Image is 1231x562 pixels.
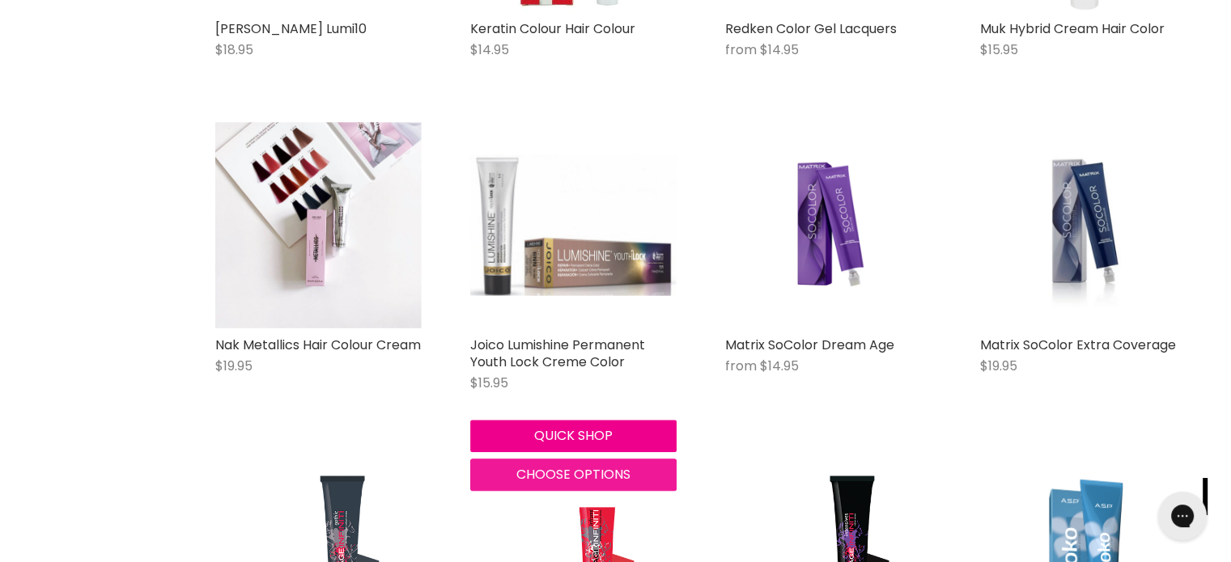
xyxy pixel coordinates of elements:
[470,420,677,452] button: Quick shop
[980,336,1176,354] a: Matrix SoColor Extra Coverage
[215,19,367,38] a: [PERSON_NAME] Lumi10
[215,40,253,59] span: $18.95
[470,374,508,392] span: $15.95
[725,40,757,59] span: from
[215,122,422,328] img: Nak Metallics Hair Colour Cream
[1150,486,1215,546] iframe: Gorgias live chat messenger
[980,357,1017,375] span: $19.95
[760,40,799,59] span: $14.95
[725,336,894,354] a: Matrix SoColor Dream Age
[760,357,799,375] span: $14.95
[725,19,897,38] a: Redken Color Gel Lacquers
[991,122,1174,328] img: Matrix SoColor Extra Coverage
[725,357,757,375] span: from
[980,19,1165,38] a: Muk Hybrid Cream Hair Color
[470,336,645,371] a: Joico Lumishine Permanent Youth Lock Creme Color
[980,40,1018,59] span: $15.95
[980,122,1186,328] a: Matrix SoColor Extra Coverage
[470,458,677,491] button: Choose options
[470,40,509,59] span: $14.95
[516,465,630,484] span: Choose options
[470,155,677,295] img: Joico Lumishine Permanent Youth Lock Creme Color
[215,336,421,354] a: Nak Metallics Hair Colour Cream
[736,122,919,328] img: Matrix SoColor Dream Age
[470,19,635,38] a: Keratin Colour Hair Colour
[470,122,677,328] a: Joico Lumishine Permanent Youth Lock Creme Color
[215,357,253,375] span: $19.95
[725,122,932,328] a: Matrix SoColor Dream Age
